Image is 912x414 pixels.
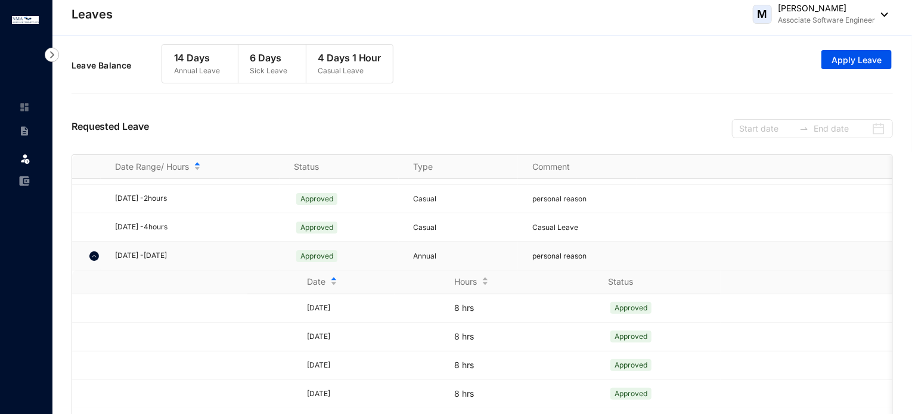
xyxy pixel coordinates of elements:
[532,223,578,232] span: Casual Leave
[307,303,395,314] div: [DATE]
[307,360,395,371] div: [DATE]
[12,16,39,24] img: logo
[72,6,113,23] p: Leaves
[610,359,652,371] span: Approved
[610,331,652,343] span: Approved
[799,124,809,133] span: to
[821,50,892,69] button: Apply Leave
[250,51,288,65] p: 6 Days
[399,155,518,179] th: Type
[45,48,59,62] img: nav-icon-right.af6afadce00d159da59955279c43614e.svg
[610,302,652,314] span: Approved
[10,169,38,193] li: Expenses
[814,122,869,135] input: End date
[10,95,38,119] li: Home
[296,222,337,234] span: Approved
[799,124,809,133] span: swap-right
[778,2,875,14] p: [PERSON_NAME]
[532,251,587,260] span: personal reason
[532,194,587,203] span: personal reason
[250,65,288,77] p: Sick Leave
[19,176,30,186] img: expense-unselected.2edcf0507c847f3e9e96.svg
[454,359,548,371] p: 8 hrs
[72,119,149,138] p: Requested Leave
[296,250,337,262] span: Approved
[115,161,189,173] span: Date Range/ Hours
[548,270,721,294] th: Status
[115,222,280,233] div: [DATE] - 4 hours
[318,65,381,77] p: Casual Leave
[778,14,875,26] p: Associate Software Engineer
[115,250,280,262] div: [DATE] - [DATE]
[115,193,280,204] div: [DATE] - 2 hours
[19,126,30,136] img: contract-unselected.99e2b2107c0a7dd48938.svg
[832,54,882,66] span: Apply Leave
[610,388,652,400] span: Approved
[296,193,337,205] span: Approved
[518,155,637,179] th: Comment
[89,251,99,261] img: chevron-up.7bf581b91cc254489fb0ad772ee5044c.svg
[19,152,31,164] img: leave.99b8a76c7fa76a53782d.svg
[454,302,548,314] p: 8 hrs
[454,388,548,400] p: 8 hrs
[174,65,220,77] p: Annual Leave
[875,13,888,17] img: dropdown-black.8e83cc76930a90b1a4fdb6d089b7bf3a.svg
[318,51,381,65] p: 4 Days 1 Hour
[307,388,395,400] div: [DATE]
[19,102,30,113] img: home-unselected.a29eae3204392db15eaf.svg
[758,9,768,20] span: M
[739,122,795,135] input: Start date
[307,331,395,343] div: [DATE]
[174,51,220,65] p: 14 Days
[454,331,548,343] p: 8 hrs
[307,276,325,288] span: Date
[280,155,399,179] th: Status
[413,193,518,205] p: Casual
[395,270,548,294] th: Hours
[10,119,38,143] li: Contracts
[454,276,477,288] span: Hours
[413,250,518,262] p: Annual
[413,222,518,234] p: Casual
[72,60,162,71] p: Leave Balance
